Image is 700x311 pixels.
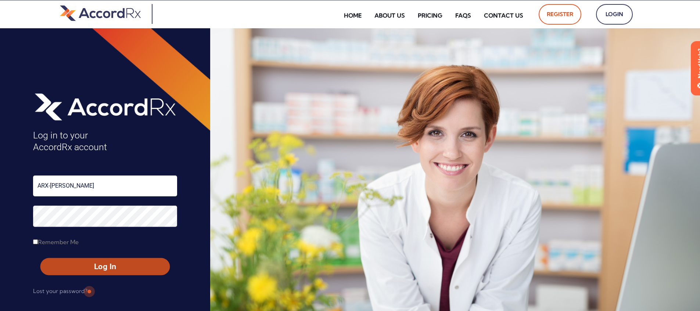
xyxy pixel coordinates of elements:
a: Login [596,4,633,25]
input: Remember Me [33,239,38,244]
a: About Us [369,7,410,24]
button: Log In [40,258,170,275]
span: Login [604,8,625,20]
a: Register [539,4,581,25]
input: Username or Email Address [33,176,177,196]
img: default-logo [60,4,141,22]
a: Contact Us [478,7,529,24]
a: FAQs [450,7,477,24]
a: Pricing [412,7,448,24]
span: Log In [47,261,163,272]
label: Remember Me [33,236,79,248]
h4: Log in to your AccordRx account [33,130,177,153]
img: AccordRx_logo_header_white [33,91,177,122]
span: Register [547,8,573,20]
a: Home [338,7,367,24]
a: Lost your password? [33,285,87,297]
